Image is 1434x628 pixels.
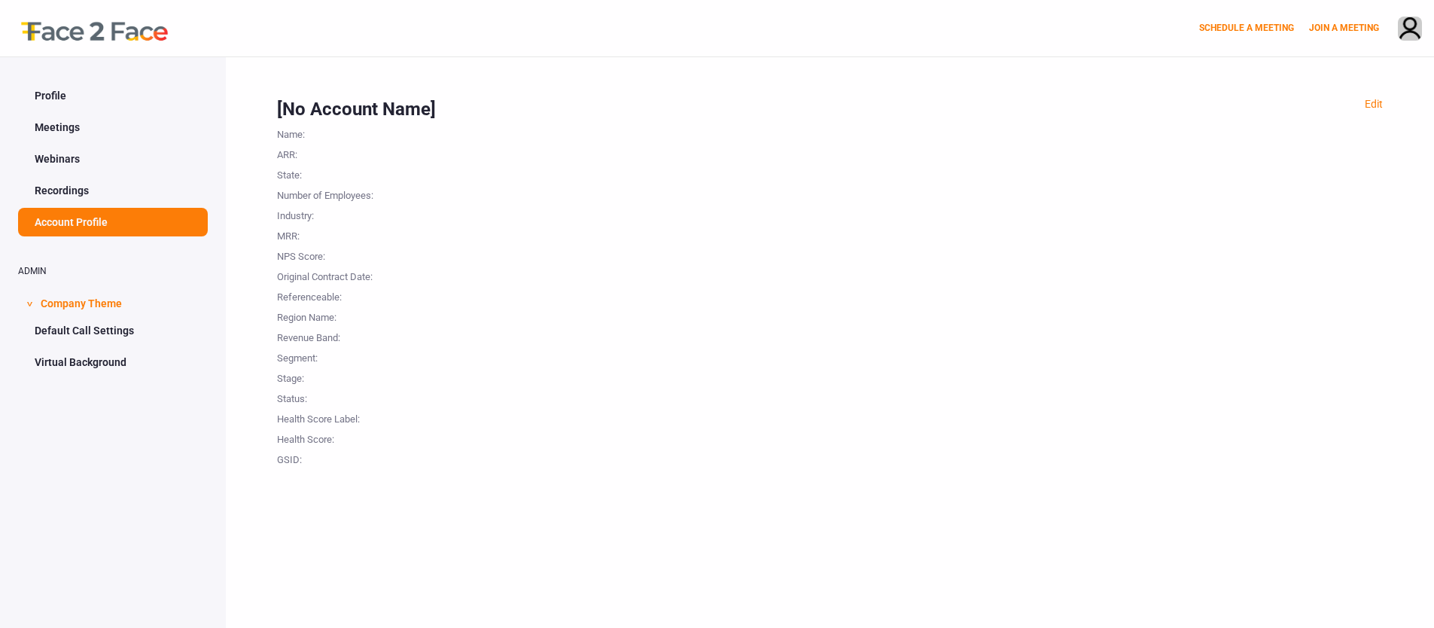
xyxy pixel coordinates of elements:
[18,316,208,345] a: Default Call Settings
[18,348,208,376] a: Virtual Background
[277,346,428,366] div: Segment :
[277,305,428,325] div: Region Name :
[277,163,428,183] div: State :
[277,264,428,285] div: Original Contract Date :
[277,224,428,244] div: MRR :
[277,142,428,163] div: ARR :
[18,267,208,276] h2: ADMIN
[1399,17,1421,42] img: avatar.710606db.png
[22,301,37,306] span: >
[277,447,428,468] div: GSID :
[277,183,428,203] div: Number of Employees :
[18,113,208,142] a: Meetings
[277,122,428,142] div: Name :
[1309,23,1379,33] a: JOIN A MEETING
[18,208,208,236] a: Account Profile
[1199,23,1294,33] a: SCHEDULE A MEETING
[277,203,428,224] div: Industry :
[41,288,122,316] span: Company Theme
[277,325,428,346] div: Revenue Band :
[18,176,208,205] a: Recordings
[277,427,428,447] div: Health Score :
[277,407,428,427] div: Health Score Label :
[18,81,208,110] a: Profile
[277,96,1383,122] div: [No Account Name]
[18,145,208,173] a: Webinars
[277,285,428,305] div: Referenceable :
[277,366,428,386] div: Stage :
[1365,98,1383,110] a: Edit
[277,386,428,407] div: Status :
[277,244,428,264] div: NPS Score :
